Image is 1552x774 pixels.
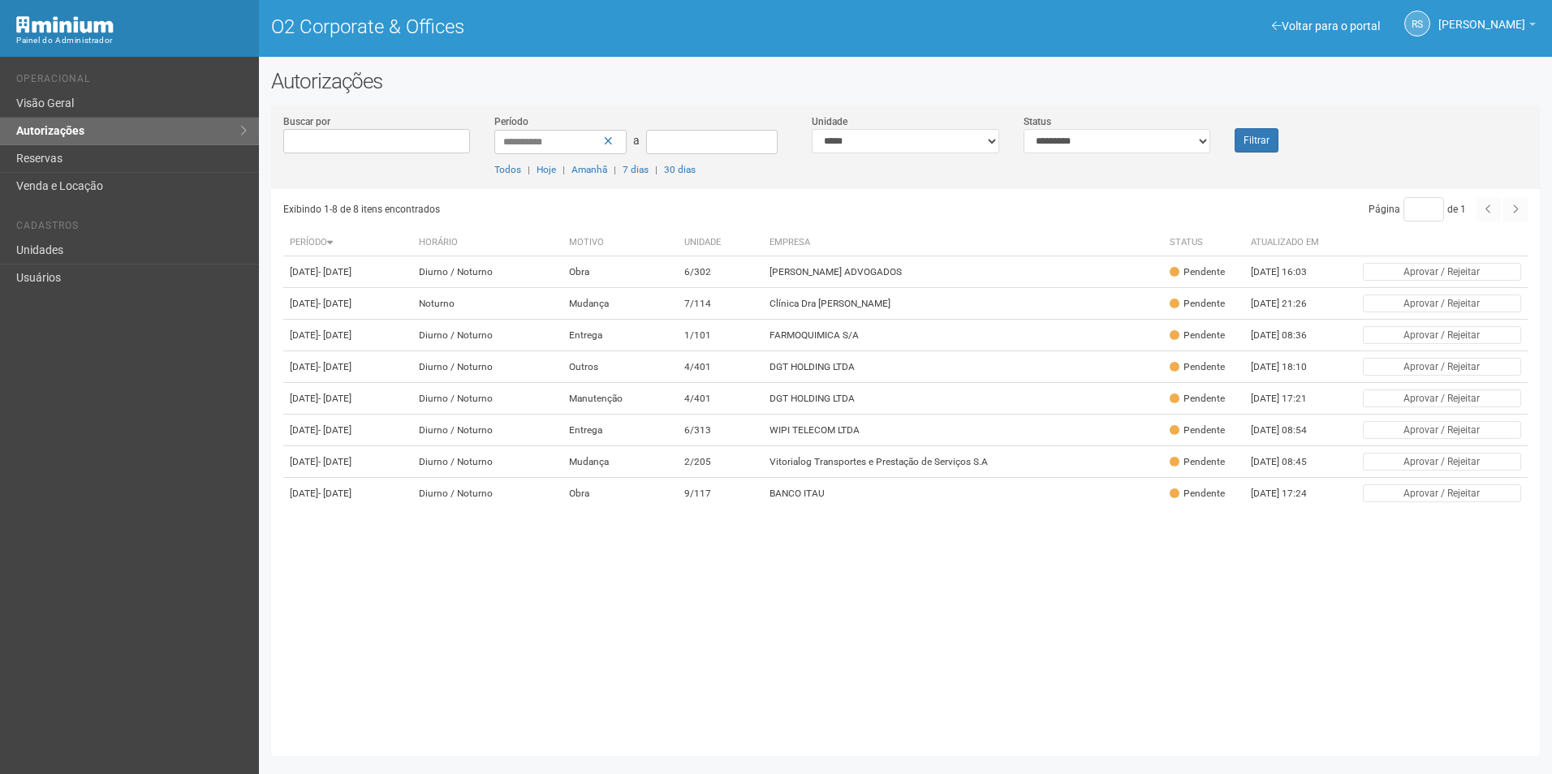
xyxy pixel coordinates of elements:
[563,288,678,320] td: Mudança
[763,288,1163,320] td: Clínica Dra [PERSON_NAME]
[494,164,521,175] a: Todos
[563,478,678,510] td: Obra
[283,351,412,383] td: [DATE]
[1170,487,1225,501] div: Pendente
[763,478,1163,510] td: BANCO ITAU
[623,164,649,175] a: 7 dias
[633,134,640,147] span: a
[412,320,563,351] td: Diurno / Noturno
[318,424,351,436] span: - [DATE]
[678,383,764,415] td: 4/401
[271,16,894,37] h1: O2 Corporate & Offices
[412,478,563,510] td: Diurno / Noturno
[318,361,351,372] span: - [DATE]
[1404,11,1430,37] a: RS
[763,351,1163,383] td: DGT HOLDING LTDA
[614,164,616,175] span: |
[563,446,678,478] td: Mudança
[1363,421,1521,439] button: Aprovar / Rejeitar
[318,393,351,404] span: - [DATE]
[1244,256,1334,288] td: [DATE] 16:03
[1363,326,1521,344] button: Aprovar / Rejeitar
[678,478,764,510] td: 9/117
[318,488,351,499] span: - [DATE]
[1244,446,1334,478] td: [DATE] 08:45
[1170,424,1225,437] div: Pendente
[763,320,1163,351] td: FARMOQUIMICA S/A
[1170,329,1225,342] div: Pendente
[283,114,330,129] label: Buscar por
[763,256,1163,288] td: [PERSON_NAME] ADVOGADOS
[283,320,412,351] td: [DATE]
[318,456,351,467] span: - [DATE]
[283,256,412,288] td: [DATE]
[1363,389,1521,407] button: Aprovar / Rejeitar
[318,266,351,277] span: - [DATE]
[1244,415,1334,446] td: [DATE] 08:54
[655,164,657,175] span: |
[1363,263,1521,281] button: Aprovar / Rejeitar
[1363,358,1521,376] button: Aprovar / Rejeitar
[318,298,351,309] span: - [DATE]
[1363,484,1521,502] button: Aprovar / Rejeitar
[1235,128,1278,153] button: Filtrar
[412,383,563,415] td: Diurno / Noturno
[1170,360,1225,374] div: Pendente
[1244,351,1334,383] td: [DATE] 18:10
[412,446,563,478] td: Diurno / Noturno
[16,33,247,48] div: Painel do Administrador
[1363,295,1521,312] button: Aprovar / Rejeitar
[563,256,678,288] td: Obra
[494,114,528,129] label: Período
[1244,230,1334,256] th: Atualizado em
[412,288,563,320] td: Noturno
[1170,455,1225,469] div: Pendente
[1170,265,1225,279] div: Pendente
[1438,2,1525,31] span: Rayssa Soares Ribeiro
[563,415,678,446] td: Entrega
[678,320,764,351] td: 1/101
[283,383,412,415] td: [DATE]
[412,415,563,446] td: Diurno / Noturno
[283,478,412,510] td: [DATE]
[1272,19,1380,32] a: Voltar para o portal
[1170,392,1225,406] div: Pendente
[1244,320,1334,351] td: [DATE] 08:36
[16,220,247,237] li: Cadastros
[537,164,556,175] a: Hoje
[812,114,847,129] label: Unidade
[1163,230,1244,256] th: Status
[283,446,412,478] td: [DATE]
[664,164,696,175] a: 30 dias
[1170,297,1225,311] div: Pendente
[283,197,900,221] div: Exibindo 1-8 de 8 itens encontrados
[412,230,563,256] th: Horário
[678,230,764,256] th: Unidade
[678,446,764,478] td: 2/205
[412,256,563,288] td: Diurno / Noturno
[678,288,764,320] td: 7/114
[763,415,1163,446] td: WIPI TELECOM LTDA
[283,230,412,256] th: Período
[528,164,530,175] span: |
[563,320,678,351] td: Entrega
[271,69,1540,93] h2: Autorizações
[1244,288,1334,320] td: [DATE] 21:26
[763,230,1163,256] th: Empresa
[1438,20,1536,33] a: [PERSON_NAME]
[283,288,412,320] td: [DATE]
[678,256,764,288] td: 6/302
[678,351,764,383] td: 4/401
[571,164,607,175] a: Amanhã
[16,16,114,33] img: Minium
[763,383,1163,415] td: DGT HOLDING LTDA
[16,73,247,90] li: Operacional
[1024,114,1051,129] label: Status
[563,383,678,415] td: Manutenção
[1244,383,1334,415] td: [DATE] 17:21
[1369,204,1466,215] span: Página de 1
[1244,478,1334,510] td: [DATE] 17:24
[763,446,1163,478] td: Vitorialog Transportes e Prestação de Serviços S.A
[283,415,412,446] td: [DATE]
[412,351,563,383] td: Diurno / Noturno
